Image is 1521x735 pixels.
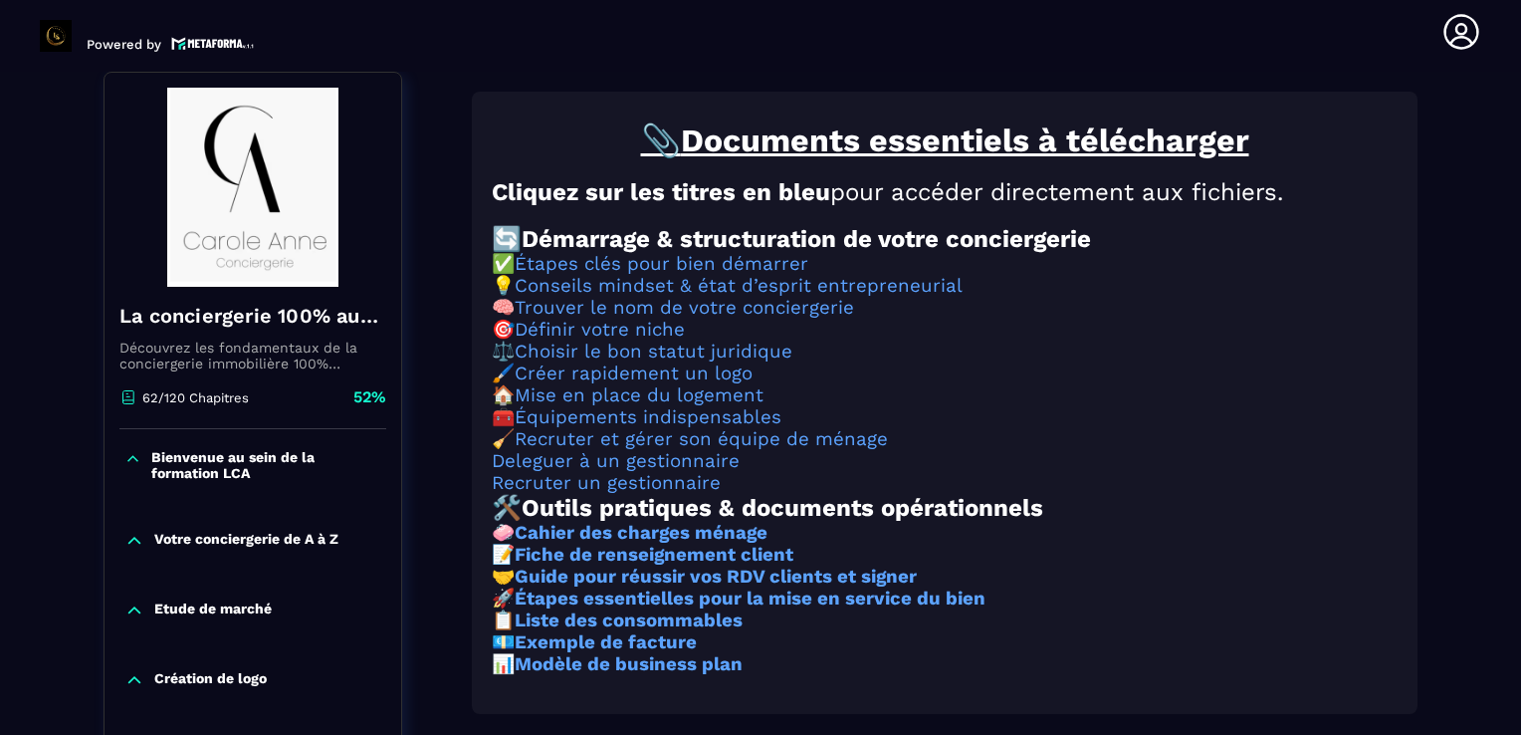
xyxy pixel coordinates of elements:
a: Recruter et gérer son équipe de ménage [515,428,888,450]
p: Bienvenue au sein de la formation LCA [151,449,381,481]
a: Étapes clés pour bien démarrer [515,253,808,275]
a: Cahier des charges ménage [515,522,767,544]
p: 62/120 Chapitres [142,390,249,405]
h3: 🧼 [492,522,1398,544]
h2: 🛠️ [492,494,1398,522]
h3: 📋 [492,610,1398,631]
h3: 💶 [492,631,1398,653]
h2: pour accéder directement aux fichiers. [492,178,1398,206]
p: Votre conciergerie de A à Z [154,531,338,551]
h3: 📝 [492,544,1398,566]
h3: 🚀 [492,588,1398,610]
img: logo-branding [40,20,72,52]
a: Recruter un gestionnaire [492,472,721,494]
h3: 🧠 [492,297,1398,319]
h3: ⚖️ [492,341,1398,363]
a: Étapes essentielles pour la mise en service du bien [515,588,985,610]
h3: 🖌️ [492,363,1398,384]
a: Choisir le bon statut juridique [515,341,792,363]
a: Trouver le nom de votre conciergerie [515,297,854,319]
p: Découvrez les fondamentaux de la conciergerie immobilière 100% automatisée. Cette formation est c... [119,340,386,371]
p: Powered by [87,37,161,52]
p: 52% [353,386,386,408]
a: Exemple de facture [515,631,697,653]
a: Conseils mindset & état d’esprit entrepreneurial [515,275,963,297]
h3: 🎯 [492,319,1398,341]
h3: ✅ [492,253,1398,275]
img: logo [171,35,255,52]
h3: 💡 [492,275,1398,297]
h3: 🏠 [492,384,1398,406]
a: Équipements indispensables [515,406,781,428]
h3: 🧰 [492,406,1398,428]
a: Modèle de business plan [515,653,743,675]
h2: 🔄 [492,225,1398,253]
a: Créer rapidement un logo [515,363,753,384]
a: Définir votre niche [515,319,685,341]
p: Etude de marché [154,601,272,620]
h3: 🧹 [492,428,1398,450]
a: Deleguer à un gestionnaire [492,450,740,472]
a: Guide pour réussir vos RDV clients et signer [515,566,917,588]
a: Mise en place du logement [515,384,763,406]
strong: Démarrage & structuration de votre conciergerie [522,225,1091,253]
strong: Cliquez sur les titres en bleu [492,178,830,206]
a: Liste des consommables [515,610,743,631]
h3: 📊 [492,653,1398,675]
p: Création de logo [154,670,267,690]
h4: La conciergerie 100% automatisée [119,302,386,330]
h3: 🤝 [492,566,1398,588]
strong: Outils pratiques & documents opérationnels [522,494,1043,522]
u: 📎 [641,122,681,159]
a: Fiche de renseignement client [515,544,793,566]
img: banner [119,88,386,287]
u: Documents essentiels à télécharger [681,122,1249,159]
